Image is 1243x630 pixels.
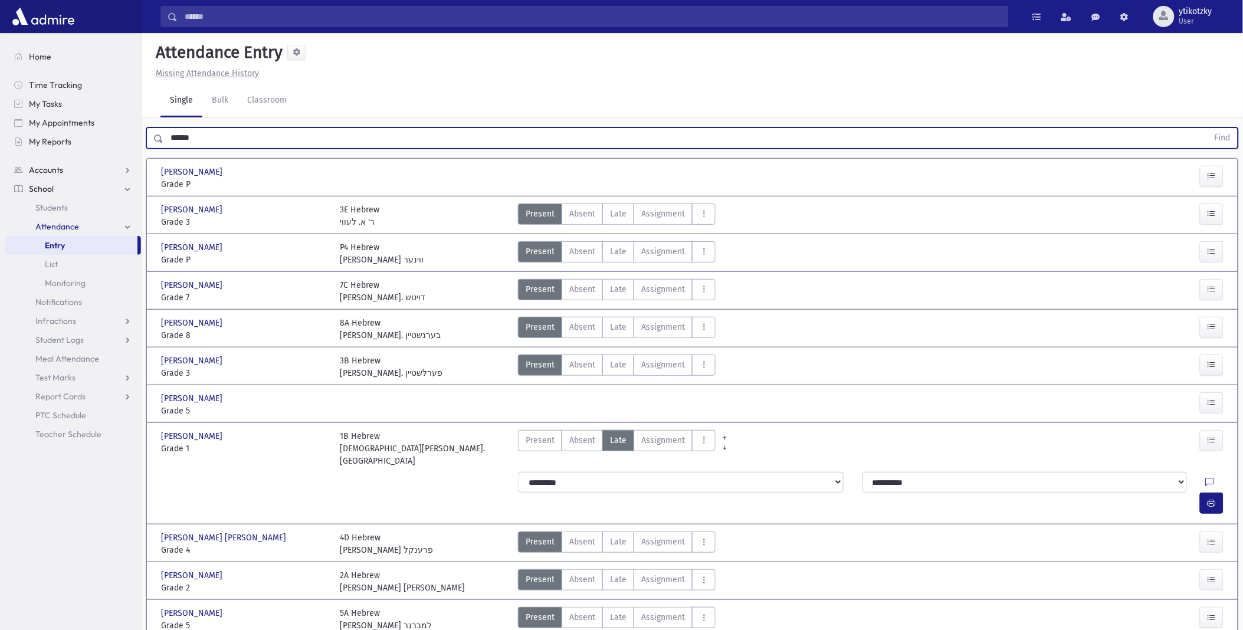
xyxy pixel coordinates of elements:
span: Absent [569,245,595,258]
div: AttTypes [518,531,716,556]
span: ytikotzky [1179,7,1212,17]
span: Teacher Schedule [35,429,101,439]
span: Accounts [29,165,63,175]
div: 2A Hebrew [PERSON_NAME] [PERSON_NAME] [340,569,465,594]
span: Notifications [35,297,82,307]
span: Assignment [641,573,685,586]
span: Report Cards [35,391,86,402]
span: Test Marks [35,372,76,383]
a: School [5,179,141,198]
div: AttTypes [518,241,716,266]
span: Present [526,359,555,371]
span: Present [526,321,555,333]
a: Home [5,47,141,66]
a: My Appointments [5,113,141,132]
span: Meal Attendance [35,353,99,364]
span: School [29,183,54,194]
div: 3B Hebrew [PERSON_NAME]. פערלשטיין [340,355,443,379]
span: Grade 3 [161,367,329,379]
a: Missing Attendance History [151,68,259,78]
span: Absent [569,321,595,333]
u: Missing Attendance History [156,68,259,78]
span: [PERSON_NAME] [161,392,225,405]
span: Late [610,245,627,258]
span: Assignment [641,536,685,548]
a: Infractions [5,311,141,330]
span: [PERSON_NAME] [161,355,225,367]
a: Test Marks [5,368,141,387]
a: Time Tracking [5,76,141,94]
span: Present [526,283,555,296]
span: Time Tracking [29,80,82,90]
span: My Tasks [29,99,62,109]
a: Notifications [5,293,141,311]
span: Grade P [161,254,329,266]
span: Assignment [641,359,685,371]
span: Present [526,611,555,624]
a: Teacher Schedule [5,425,141,444]
span: Assignment [641,245,685,258]
span: Absent [569,573,595,586]
span: Monitoring [45,278,86,288]
span: PTC Schedule [35,410,86,421]
span: Absent [569,434,595,447]
div: P4 Hebrew [PERSON_NAME] ווינער [340,241,424,266]
img: AdmirePro [9,5,77,28]
a: My Tasks [5,94,141,113]
span: Present [526,208,555,220]
span: Assignment [641,283,685,296]
span: Late [610,536,627,548]
span: Grade P [161,178,329,191]
a: Meal Attendance [5,349,141,368]
span: Attendance [35,221,79,232]
a: Students [5,198,141,217]
a: My Reports [5,132,141,151]
span: Assignment [641,321,685,333]
div: 1B Hebrew [DEMOGRAPHIC_DATA][PERSON_NAME]. [GEOGRAPHIC_DATA] [340,430,508,467]
span: Grade 2 [161,582,329,594]
a: Bulk [202,84,238,117]
span: My Appointments [29,117,94,128]
span: Absent [569,359,595,371]
span: Grade 3 [161,216,329,228]
span: Late [610,611,627,624]
span: Present [526,245,555,258]
a: Accounts [5,160,141,179]
span: Student Logs [35,334,84,345]
div: AttTypes [518,355,716,379]
span: [PERSON_NAME] [161,430,225,442]
a: Entry [5,236,137,255]
h5: Attendance Entry [151,42,283,63]
span: Assignment [641,434,685,447]
span: Absent [569,283,595,296]
span: [PERSON_NAME] [161,569,225,582]
input: Search [178,6,1008,27]
span: [PERSON_NAME] [161,317,225,329]
div: AttTypes [518,430,716,467]
span: Present [526,536,555,548]
span: [PERSON_NAME] [PERSON_NAME] [161,531,288,544]
span: Present [526,573,555,586]
span: Home [29,51,51,62]
span: List [45,259,58,270]
span: [PERSON_NAME] [161,241,225,254]
a: Attendance [5,217,141,236]
span: Grade 1 [161,442,329,455]
div: AttTypes [518,204,716,228]
a: Report Cards [5,387,141,406]
span: [PERSON_NAME] [161,279,225,291]
span: Infractions [35,316,76,326]
span: Absent [569,611,595,624]
div: AttTypes [518,569,716,594]
span: Grade 4 [161,544,329,556]
span: My Reports [29,136,71,147]
span: Late [610,321,627,333]
div: 7C Hebrew [PERSON_NAME]. דויטש [340,279,426,304]
span: Late [610,208,627,220]
div: AttTypes [518,317,716,342]
button: Find [1208,128,1238,148]
span: Present [526,434,555,447]
span: Late [610,283,627,296]
span: Absent [569,536,595,548]
div: 4D Hebrew [PERSON_NAME] פרענקל [340,531,434,556]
